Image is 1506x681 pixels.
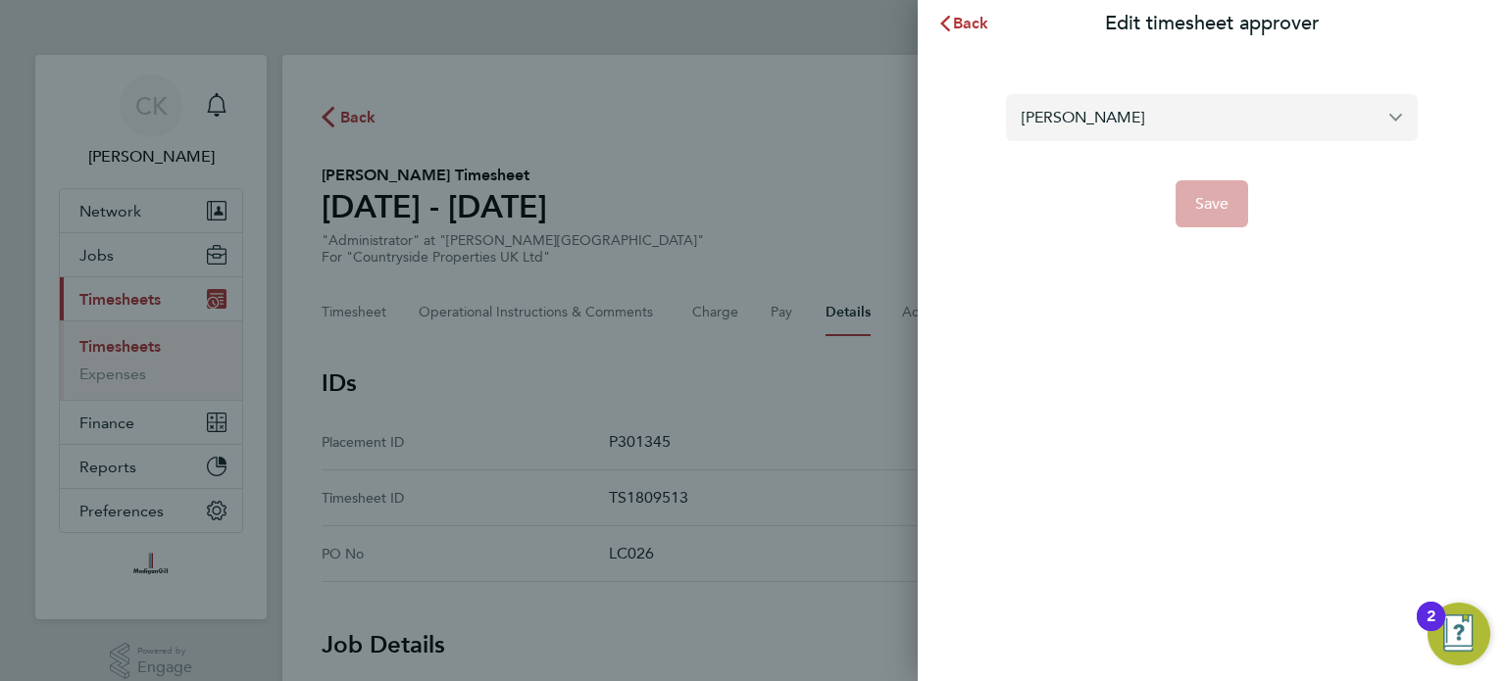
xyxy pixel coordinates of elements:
button: Open Resource Center, 2 new notifications [1428,603,1490,665]
div: 2 [1427,616,1435,642]
span: Back [953,14,989,32]
button: Back [918,4,1009,43]
input: Select an approver [1006,94,1418,140]
p: Edit timesheet approver [1105,10,1319,37]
